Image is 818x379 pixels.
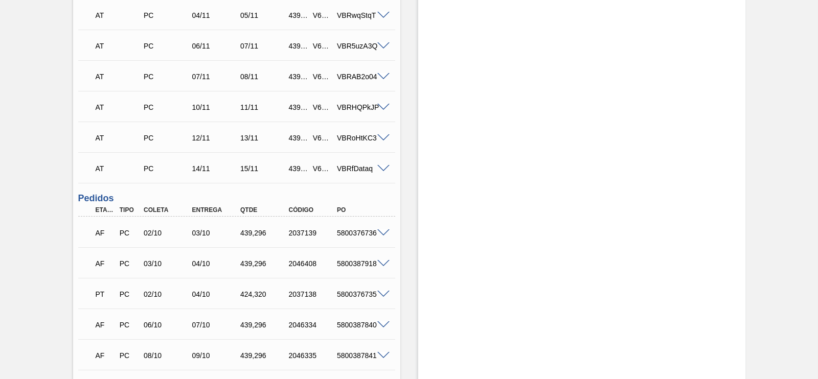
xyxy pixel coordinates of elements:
div: Aguardando Informações de Transporte [93,96,146,119]
p: AT [96,164,144,173]
div: 439,296 [286,103,311,111]
p: AF [96,229,115,237]
div: Aguardando Faturamento [93,344,118,367]
div: VBRHQPkJP [334,103,388,111]
div: Aguardando Faturamento [93,314,118,336]
div: Pedido de Compra [117,321,142,329]
p: AT [96,103,144,111]
div: 5800387840 [334,321,388,329]
div: 02/10/2025 [141,229,194,237]
div: 5800376736 [334,229,388,237]
div: V626412 [310,164,335,173]
div: 439,296 [286,134,311,142]
div: Aguardando Informações de Transporte [93,127,146,149]
div: VBRfDataq [334,164,388,173]
div: V626407 [310,11,335,19]
div: 03/10/2025 [141,259,194,268]
div: 08/10/2025 [141,351,194,360]
div: Pedido de Compra [141,164,194,173]
p: AF [96,321,115,329]
p: AF [96,259,115,268]
div: 2037138 [286,290,339,298]
div: 439,296 [286,11,311,19]
div: 08/11/2025 [238,73,291,81]
div: Pedido de Compra [141,42,194,50]
div: V626408 [310,42,335,50]
div: 09/10/2025 [190,351,243,360]
div: V626410 [310,103,335,111]
div: 2046335 [286,351,339,360]
div: 06/10/2025 [141,321,194,329]
div: Aguardando Informações de Transporte [93,35,146,57]
div: Pedido de Compra [141,11,194,19]
div: 5800387918 [334,259,388,268]
div: Pedido em Trânsito [93,283,118,305]
div: Pedido de Compra [141,73,194,81]
div: Etapa [93,206,118,214]
div: 439,296 [286,73,311,81]
p: PT [96,290,115,298]
div: 04/10/2025 [190,259,243,268]
p: AF [96,351,115,360]
div: 2046334 [286,321,339,329]
div: Pedido de Compra [117,351,142,360]
div: 03/10/2025 [190,229,243,237]
div: Aguardando Informações de Transporte [93,65,146,88]
div: 439,296 [238,351,291,360]
div: Pedido de Compra [117,259,142,268]
div: Aguardando Faturamento [93,222,118,244]
div: VBRAB2o04 [334,73,388,81]
div: Pedido de Compra [141,134,194,142]
div: 439,296 [286,164,311,173]
div: 04/11/2025 [190,11,243,19]
div: Entrega [190,206,243,214]
div: V626411 [310,134,335,142]
div: 02/10/2025 [141,290,194,298]
div: 439,296 [238,321,291,329]
div: 439,296 [286,42,311,50]
div: 5800376735 [334,290,388,298]
p: AT [96,42,144,50]
div: 2037139 [286,229,339,237]
div: Pedido de Compra [117,290,142,298]
p: AT [96,73,144,81]
div: 14/11/2025 [190,164,243,173]
div: 13/11/2025 [238,134,291,142]
div: 12/11/2025 [190,134,243,142]
div: 06/11/2025 [190,42,243,50]
div: 5800387841 [334,351,388,360]
div: 07/11/2025 [238,42,291,50]
div: 439,296 [238,229,291,237]
div: 10/11/2025 [190,103,243,111]
div: 2046408 [286,259,339,268]
div: V626409 [310,73,335,81]
div: Aguardando Faturamento [93,252,118,275]
div: 04/10/2025 [190,290,243,298]
div: Código [286,206,339,214]
div: 07/10/2025 [190,321,243,329]
div: VBRoHtKC3 [334,134,388,142]
p: AT [96,11,144,19]
div: 05/11/2025 [238,11,291,19]
div: Aguardando Informações de Transporte [93,157,146,180]
div: Qtde [238,206,291,214]
div: 07/11/2025 [190,73,243,81]
div: VBRwqStqT [334,11,388,19]
div: PO [334,206,388,214]
h3: Pedidos [78,193,395,204]
div: 11/11/2025 [238,103,291,111]
div: 15/11/2025 [238,164,291,173]
div: 424,320 [238,290,291,298]
div: 439,296 [238,259,291,268]
div: Coleta [141,206,194,214]
div: Pedido de Compra [117,229,142,237]
div: Aguardando Informações de Transporte [93,4,146,27]
p: AT [96,134,144,142]
div: VBR5uzA3Q [334,42,388,50]
div: Pedido de Compra [141,103,194,111]
div: Tipo [117,206,142,214]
